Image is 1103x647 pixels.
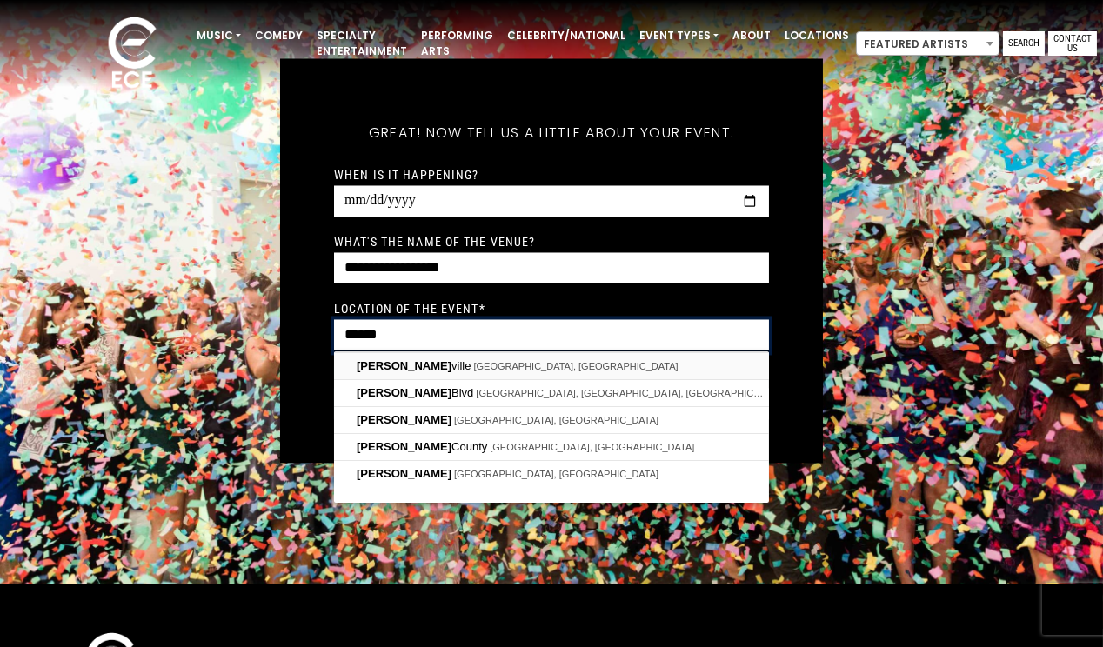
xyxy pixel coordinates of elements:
label: What's the name of the venue? [334,235,535,250]
label: When is it happening? [334,168,479,183]
a: Performing Arts [414,21,500,66]
span: [GEOGRAPHIC_DATA], [GEOGRAPHIC_DATA] [454,415,658,425]
a: Event Types [632,21,725,50]
img: ece_new_logo_whitev2-1.png [89,12,176,97]
span: [GEOGRAPHIC_DATA], [GEOGRAPHIC_DATA] [473,361,678,371]
span: Blvd [357,386,476,399]
span: [PERSON_NAME] [357,467,451,480]
a: About [725,21,778,50]
a: Music [190,21,248,50]
span: [GEOGRAPHIC_DATA], [GEOGRAPHIC_DATA] [454,469,658,479]
span: Featured Artists [857,32,999,57]
span: Featured Artists [856,31,999,56]
span: ville [357,359,473,372]
span: [PERSON_NAME] [357,359,451,372]
a: Contact Us [1048,31,1097,56]
label: Location of the event [334,302,485,317]
span: County [357,440,490,453]
span: [GEOGRAPHIC_DATA], [GEOGRAPHIC_DATA] [490,442,694,452]
span: [PERSON_NAME] [357,386,451,399]
a: Celebrity/National [500,21,632,50]
h5: Great! Now tell us a little about your event. [334,103,769,165]
span: [PERSON_NAME] [357,413,451,426]
span: [PERSON_NAME] [357,440,451,453]
a: Search [1003,31,1045,56]
span: [GEOGRAPHIC_DATA], [GEOGRAPHIC_DATA], [GEOGRAPHIC_DATA] [476,388,785,398]
a: Specialty Entertainment [310,21,414,66]
a: Locations [778,21,856,50]
a: Comedy [248,21,310,50]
